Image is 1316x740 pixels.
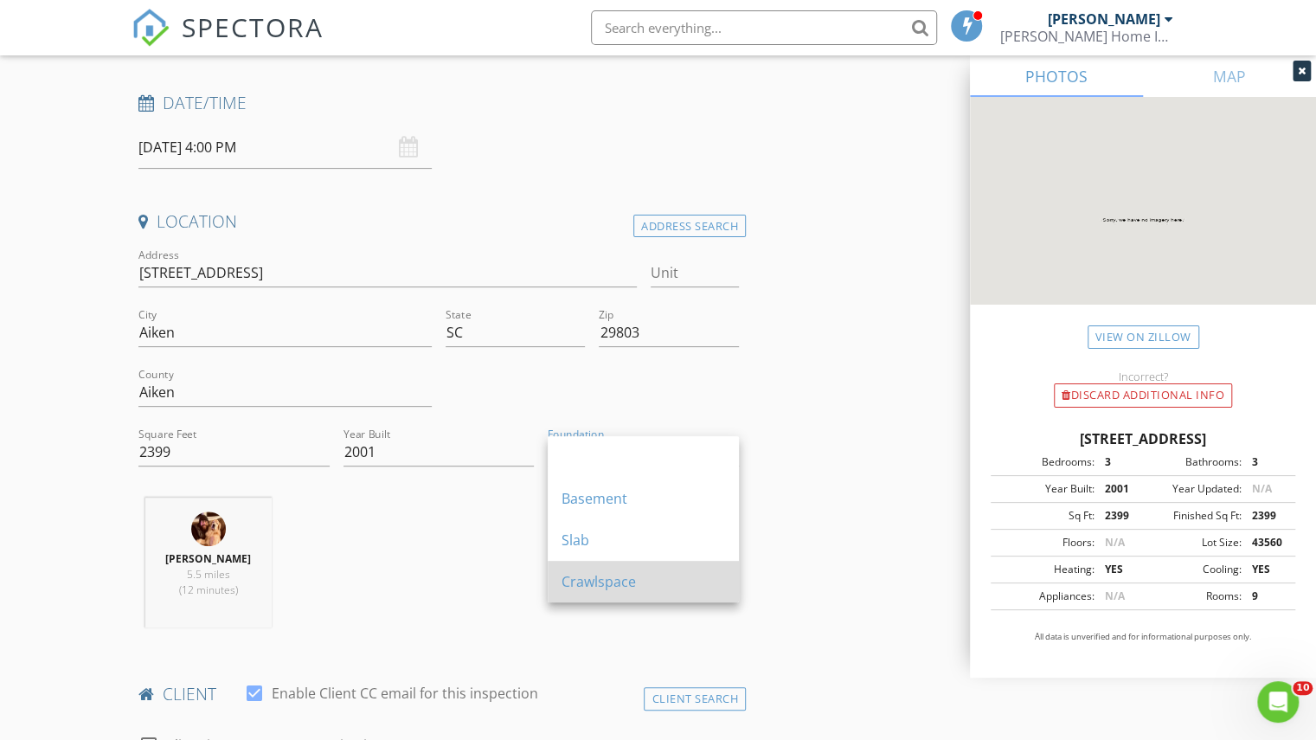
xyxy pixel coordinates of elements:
[633,215,746,238] div: Address Search
[138,210,739,233] h4: Location
[1143,55,1316,97] a: MAP
[132,23,324,60] a: SPECTORA
[182,9,324,45] span: SPECTORA
[1094,562,1143,577] div: YES
[1241,508,1290,524] div: 2399
[562,571,725,592] div: Crawlspace
[1143,562,1241,577] div: Cooling:
[1104,589,1124,603] span: N/A
[1241,589,1290,604] div: 9
[1000,28,1173,45] div: Hitchcock Home Inspections
[970,97,1316,346] img: streetview
[187,567,230,582] span: 5.5 miles
[996,562,1094,577] div: Heating:
[272,685,538,702] label: Enable Client CC email for this inspection
[1257,681,1299,723] iframe: Intercom live chat
[132,9,170,47] img: The Best Home Inspection Software - Spectora
[996,454,1094,470] div: Bedrooms:
[1143,535,1241,550] div: Lot Size:
[1143,589,1241,604] div: Rooms:
[1251,481,1271,496] span: N/A
[1094,454,1143,470] div: 3
[138,683,739,705] h4: client
[991,631,1295,643] p: All data is unverified and for informational purposes only.
[991,428,1295,449] div: [STREET_ADDRESS]
[1088,325,1199,349] a: View on Zillow
[1054,383,1232,408] div: Discard Additional info
[970,370,1316,383] div: Incorrect?
[644,687,746,711] div: Client Search
[191,512,226,546] img: 519d97de558443988cd3308e381e2a12.jpeg
[179,582,238,597] span: (12 minutes)
[996,508,1094,524] div: Sq Ft:
[1143,508,1241,524] div: Finished Sq Ft:
[1094,481,1143,497] div: 2001
[1241,454,1290,470] div: 3
[996,481,1094,497] div: Year Built:
[1048,10,1160,28] div: [PERSON_NAME]
[970,55,1143,97] a: PHOTOS
[1104,535,1124,550] span: N/A
[138,126,432,169] input: Select date
[1293,681,1313,695] span: 10
[165,551,251,566] strong: [PERSON_NAME]
[138,92,739,114] h4: Date/Time
[1094,508,1143,524] div: 2399
[1241,535,1290,550] div: 43560
[996,535,1094,550] div: Floors:
[1143,481,1241,497] div: Year Updated:
[1241,562,1290,577] div: YES
[562,530,725,550] div: Slab
[996,589,1094,604] div: Appliances:
[1143,454,1241,470] div: Bathrooms:
[591,10,937,45] input: Search everything...
[562,488,725,509] div: Basement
